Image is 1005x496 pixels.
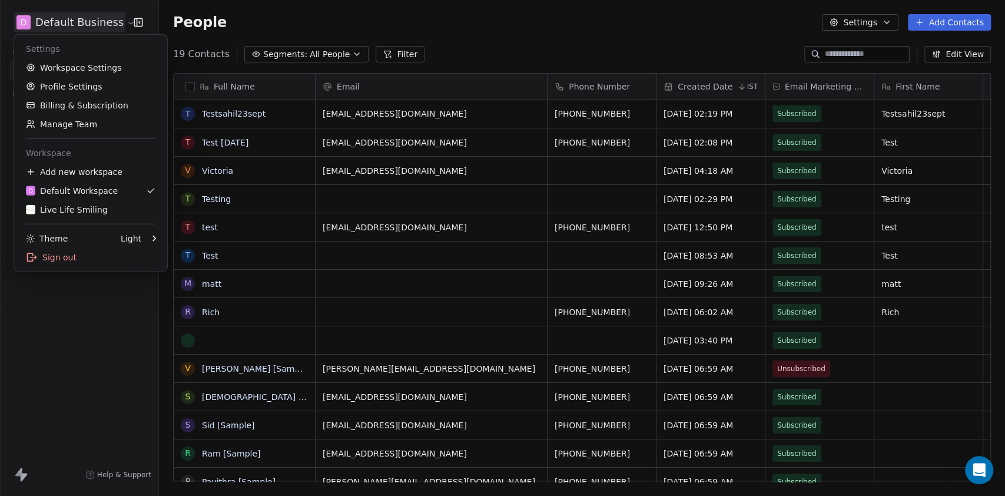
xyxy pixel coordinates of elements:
div: Add new workspace [19,163,162,181]
a: Manage Team [19,115,162,134]
div: Live Life Smiling [26,204,108,216]
div: Workspace [19,144,162,163]
a: Billing & Subscription [19,96,162,115]
span: D [28,186,33,195]
div: Sign out [19,248,162,267]
div: Default Workspace [26,185,118,197]
a: Workspace Settings [19,58,162,77]
div: Settings [19,39,162,58]
img: LLS%20Logo%20April%202025%20copy%20(1).jpeg [26,205,35,214]
div: Theme [26,233,68,244]
div: Light [121,233,141,244]
a: Profile Settings [19,77,162,96]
